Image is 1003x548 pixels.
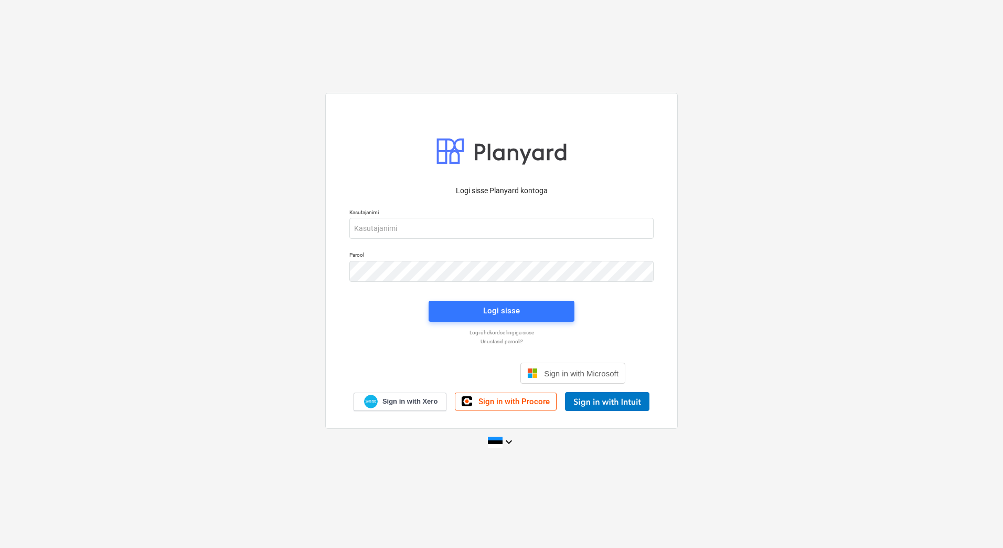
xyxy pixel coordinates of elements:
span: Sign in with Procore [478,397,550,406]
a: Logi ühekordse lingiga sisse [344,329,659,336]
span: Sign in with Xero [382,397,438,406]
input: Kasutajanimi [349,218,654,239]
span: Sign in with Microsoft [544,369,618,378]
a: Unustasid parooli? [344,338,659,345]
p: Logi sisse Planyard kontoga [349,185,654,196]
a: Sign in with Procore [455,393,557,410]
iframe: Sisselogimine Google'i nupu abil [372,362,517,385]
i: keyboard_arrow_down [503,436,515,448]
img: Xero logo [364,395,378,409]
a: Sign in with Xero [354,393,447,411]
img: Microsoft logo [527,368,538,378]
button: Logi sisse [429,301,574,322]
div: Logi sisse [483,304,520,318]
p: Kasutajanimi [349,209,654,218]
p: Parool [349,251,654,260]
